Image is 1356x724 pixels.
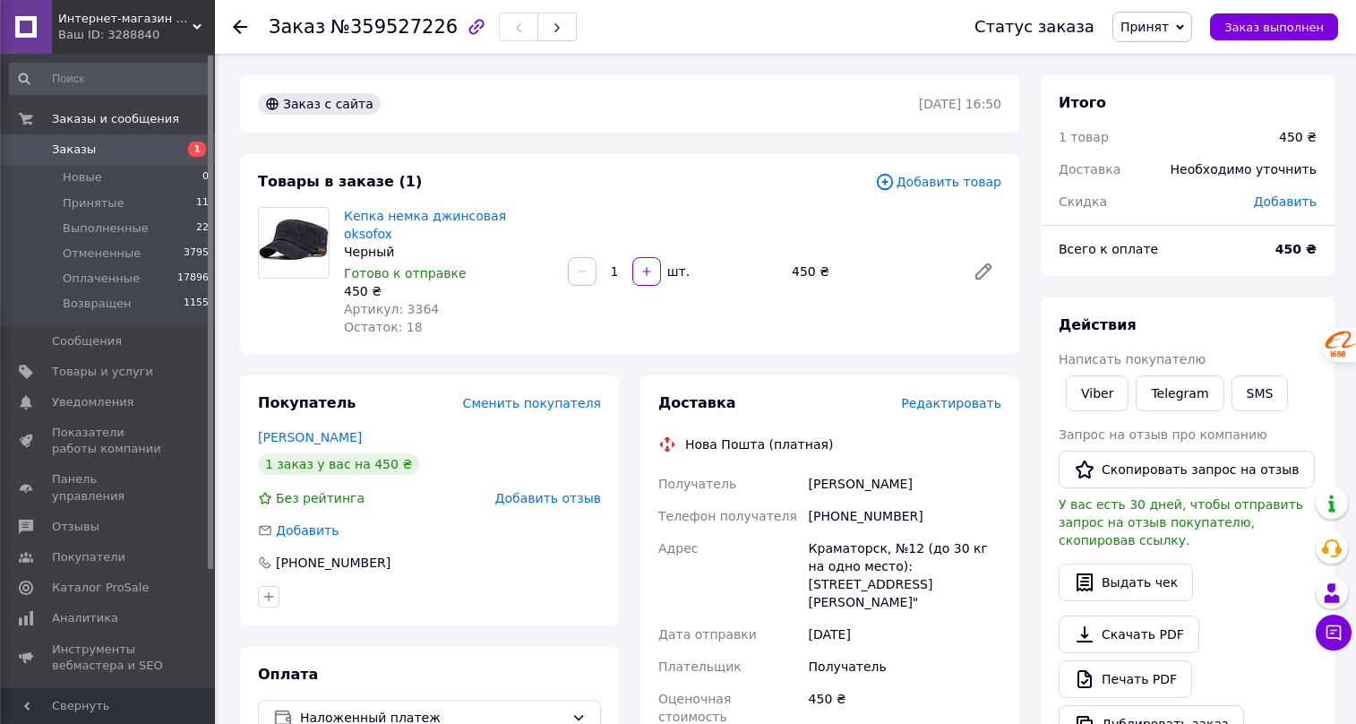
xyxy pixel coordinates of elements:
span: 1155 [184,296,209,312]
span: Всего к оплате [1059,242,1158,256]
span: Новые [63,169,102,185]
a: Telegram [1136,375,1223,411]
span: 1 [188,142,206,157]
span: 22 [196,220,209,237]
span: Уведомления [52,394,133,410]
span: Адрес [658,541,698,556]
span: Остаток: 18 [344,320,423,334]
b: 450 ₴ [1275,242,1317,256]
span: 3795 [184,246,209,262]
span: 17896 [177,271,209,287]
div: Черный [344,243,554,261]
a: Кепка немка джинсовая oksofox [344,209,506,241]
span: Сменить покупателя [463,396,601,410]
div: Ваш ID: 3288840 [58,27,215,43]
span: Заказ выполнен [1224,21,1324,34]
span: Добавить отзыв [495,491,601,505]
span: Отзывы [52,519,99,535]
span: Редактировать [901,396,1001,410]
span: Запрос на отзыв про компанию [1059,427,1267,442]
span: Панель управления [52,471,166,504]
a: Печать PDF [1059,660,1192,698]
span: Итого [1059,94,1106,111]
span: Без рейтинга [276,491,365,505]
span: Оплаченные [63,271,140,287]
div: Статус заказа [974,18,1094,36]
div: [PERSON_NAME] [805,468,1005,500]
div: Нова Пошта (платная) [681,435,837,453]
span: Возвращен [63,296,131,312]
span: Выполненные [63,220,149,237]
div: Получатель [805,651,1005,683]
span: 11 [196,195,209,211]
span: Принятые [63,195,124,211]
span: 0 [202,169,209,185]
button: Заказ выполнен [1210,13,1338,40]
span: Инструменты вебмастера и SEO [52,642,166,674]
span: Плательщик [658,659,742,674]
div: 450 ₴ [344,282,554,300]
span: №359527226 [330,16,458,38]
span: Каталог ProSale [52,580,149,596]
span: Добавить [276,523,339,538]
span: Покупатели [52,549,125,565]
time: [DATE] 16:50 [919,97,1001,111]
span: Дата отправки [658,627,757,642]
span: Показатели работы компании [52,425,166,457]
span: Добавить [1254,194,1317,209]
div: шт. [663,263,691,280]
span: Готово к отправке [344,266,467,280]
span: У вас есть 30 дней, чтобы отправить запрос на отзыв покупателю, скопировав ссылку. [1059,497,1303,547]
span: Оплата [258,666,318,683]
span: Телефон получателя [658,509,797,523]
div: Вернуться назад [233,18,247,36]
a: Viber [1066,375,1129,411]
div: [PHONE_NUMBER] [274,554,392,572]
span: Заказ [269,16,325,38]
span: Покупатель [258,394,356,411]
span: Товары в заказе (1) [258,173,422,190]
div: 450 ₴ [785,259,958,284]
span: Оценочная стоимость [658,692,731,724]
button: Скопировать запрос на отзыв [1059,451,1315,488]
a: Скачать PDF [1059,616,1199,653]
span: Принят [1120,20,1169,34]
span: Доставка [1059,162,1120,177]
span: Написать покупателю [1059,352,1206,366]
span: Товары и услуги [52,364,153,380]
img: Кепка немка джинсовая oksofox [259,208,329,278]
span: Отмененные [63,246,141,262]
span: Заказы [52,142,96,158]
span: Действия [1059,316,1137,333]
div: 450 ₴ [1279,128,1317,146]
span: Скидка [1059,194,1107,209]
div: Краматорск, №12 (до 30 кг на одно место): [STREET_ADDRESS][PERSON_NAME]" [805,532,1005,618]
button: Чат с покупателем [1316,615,1352,651]
button: SMS [1232,375,1289,411]
span: Доставка [658,394,736,411]
span: Добавить товар [875,172,1001,192]
input: Поиск [9,63,210,95]
div: Заказ с сайта [258,93,381,115]
div: 1 заказ у вас на 450 ₴ [258,453,419,475]
div: [PHONE_NUMBER] [805,500,1005,532]
span: Заказы и сообщения [52,111,179,127]
div: Необходимо уточнить [1160,150,1327,189]
a: [PERSON_NAME] [258,430,362,444]
span: Сообщения [52,333,122,349]
a: Редактировать [966,254,1001,289]
span: Получатель [658,477,736,491]
span: Аналитика [52,610,118,626]
span: Артикул: 3364 [344,302,439,316]
div: [DATE] [805,618,1005,651]
span: 1 товар [1059,130,1109,144]
span: Интернет-магазин "Vаріант" [58,11,193,27]
button: Выдать чек [1059,564,1193,601]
